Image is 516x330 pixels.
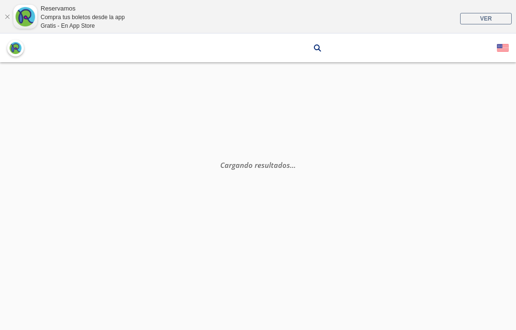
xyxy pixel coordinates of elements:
[290,160,292,170] span: .
[294,160,296,170] span: .
[277,43,307,53] p: Acapulco
[41,4,125,13] div: Reservamos
[197,43,265,53] p: [GEOGRAPHIC_DATA]
[41,13,125,22] div: Compra tus boletos desde la app
[41,22,125,30] div: Gratis - En App Store
[497,42,509,54] button: English
[4,14,10,20] a: Cerrar
[220,160,296,170] em: Cargando resultados
[7,40,24,56] button: back
[292,160,294,170] span: .
[480,15,492,22] span: VER
[460,13,512,24] a: VER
